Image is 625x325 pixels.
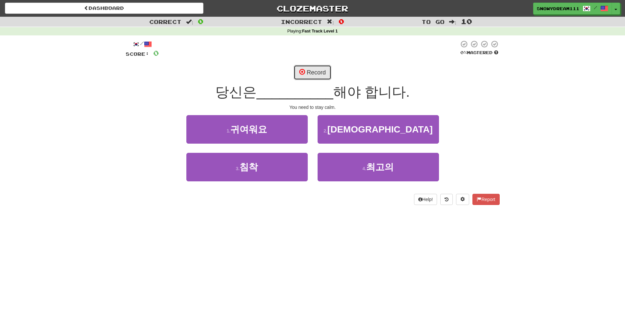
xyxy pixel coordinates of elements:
[227,128,231,133] small: 1 .
[327,124,433,134] span: [DEMOGRAPHIC_DATA]
[294,65,331,80] button: Record
[213,3,412,14] a: Clozemaster
[126,51,149,57] span: Score:
[472,194,499,205] button: Report
[327,19,334,25] span: :
[149,18,181,25] span: Correct
[318,153,439,181] button: 4.최고의
[363,166,366,171] small: 4 .
[186,153,308,181] button: 3.침착
[230,124,267,134] span: 귀여워요
[537,6,579,11] span: SnowyDream111
[186,115,308,144] button: 1.귀여워요
[533,3,612,14] a: SnowyDream111 /
[186,19,193,25] span: :
[440,194,453,205] button: Round history (alt+y)
[459,50,500,56] div: Mastered
[126,104,500,111] div: You need to stay calm.
[281,18,322,25] span: Incorrect
[414,194,437,205] button: Help!
[257,84,333,100] span: __________
[323,128,327,133] small: 2 .
[236,166,240,171] small: 3 .
[240,162,258,172] span: 침착
[422,18,445,25] span: To go
[449,19,456,25] span: :
[153,49,159,57] span: 0
[339,17,344,25] span: 0
[318,115,439,144] button: 2.[DEMOGRAPHIC_DATA]
[5,3,203,14] a: Dashboard
[594,5,597,10] span: /
[126,40,159,48] div: /
[215,84,257,100] span: 당신은
[333,84,410,100] span: 해야 합니다.
[366,162,394,172] span: 최고의
[460,50,467,55] span: 0 %
[198,17,203,25] span: 0
[461,17,472,25] span: 10
[302,29,338,33] strong: Fast Track Level 1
